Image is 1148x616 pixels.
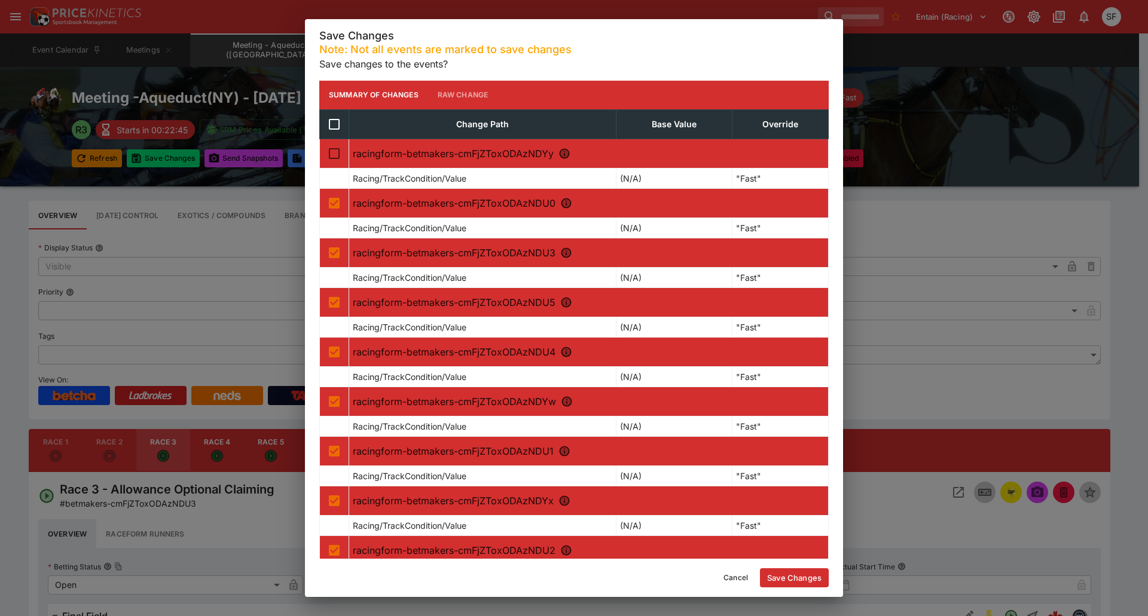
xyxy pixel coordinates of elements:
p: racingform-betmakers-cmFjZToxODAzNDU0 [353,196,825,210]
p: Racing/TrackCondition/Value [353,519,466,532]
td: (N/A) [616,317,732,337]
td: "Fast" [732,168,829,188]
td: (N/A) [616,465,732,486]
th: Base Value [616,109,732,139]
p: racingform-betmakers-cmFjZToxODAzNDYw [353,394,825,409]
th: Override [732,109,829,139]
svg: R4 - Race 4 - Maiden Optional Claiming [560,296,572,308]
p: racingform-betmakers-cmFjZToxODAzNDU5 [353,295,825,309]
p: racingform-betmakers-cmFjZToxODAzNDU2 [353,543,825,557]
p: Racing/TrackCondition/Value [353,271,466,284]
svg: R8 - Gio Ponti S. Stakes [558,495,570,507]
svg: R7 - Race 7 - Maiden Special Weight [558,445,570,457]
svg: R3 - Race 3 - Allowance Optional Claiming [560,247,572,259]
td: (N/A) [616,366,732,387]
p: Racing/TrackCondition/Value [353,222,466,234]
svg: R9 - Race 9 - Maiden Claiming [560,544,572,556]
p: Racing/TrackCondition/Value [353,172,466,185]
td: "Fast" [732,515,829,535]
button: Cancel [716,568,755,587]
svg: R5 - Race 5 - Starter Optional Claiming [560,346,572,358]
svg: R2 - Race 2 - Claiming [560,197,572,209]
button: Raw Change [428,81,498,109]
td: (N/A) [616,168,732,188]
p: racingform-betmakers-cmFjZToxODAzNDYx [353,494,825,508]
td: "Fast" [732,366,829,387]
td: (N/A) [616,515,732,535]
td: "Fast" [732,465,829,486]
p: Save changes to the events? [319,57,829,71]
td: "Fast" [732,267,829,287]
td: (N/A) [616,267,732,287]
p: Racing/TrackCondition/Value [353,321,466,333]
p: Racing/TrackCondition/Value [353,370,466,383]
svg: R6 - Race 6 - Maiden Special Weight [561,396,573,407]
p: racingform-betmakers-cmFjZToxODAzNDYy [353,146,825,161]
p: Racing/TrackCondition/Value [353,420,466,433]
h5: Note: Not all events are marked to save changes [319,42,829,56]
th: Change Path [349,109,616,139]
p: racingform-betmakers-cmFjZToxODAzNDU4 [353,345,825,359]
td: "Fast" [732,317,829,337]
button: Save Changes [760,568,829,587]
td: (N/A) [616,416,732,436]
td: (N/A) [616,217,732,238]
p: racingform-betmakers-cmFjZToxODAzNDU3 [353,246,825,260]
td: "Fast" [732,217,829,238]
h5: Save Changes [319,29,829,42]
p: Racing/TrackCondition/Value [353,470,466,482]
svg: R1 - Race 1 - Maiden Claiming [558,148,570,160]
p: racingform-betmakers-cmFjZToxODAzNDU1 [353,444,825,458]
button: Summary of Changes [319,81,428,109]
td: "Fast" [732,416,829,436]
